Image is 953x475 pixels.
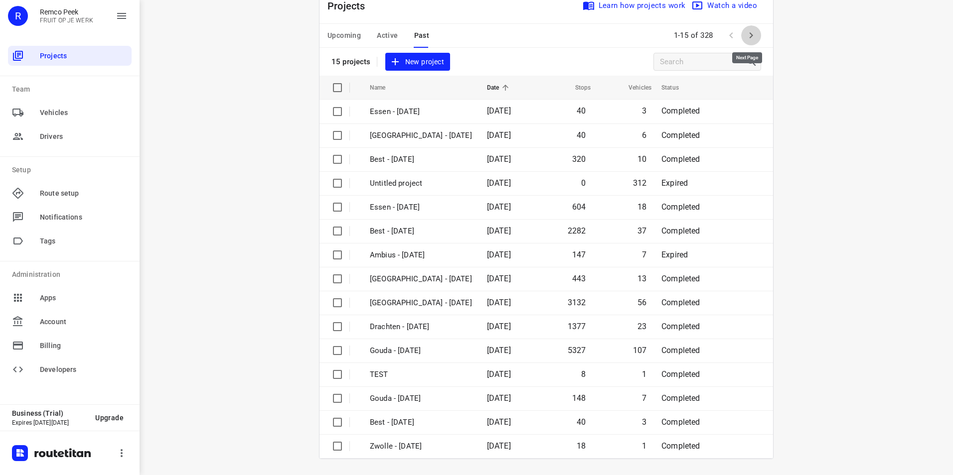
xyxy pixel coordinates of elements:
[642,441,646,451] span: 1
[87,409,132,427] button: Upgrade
[633,178,647,188] span: 312
[377,29,398,42] span: Active
[487,346,511,355] span: [DATE]
[40,17,93,24] p: FRUIT OP JE WERK
[642,417,646,427] span: 3
[370,226,472,237] p: Best - Monday
[370,154,472,165] p: Best - Tuesday
[487,154,511,164] span: [DATE]
[642,106,646,116] span: 3
[12,165,132,175] p: Setup
[577,441,586,451] span: 18
[40,341,128,351] span: Billing
[661,154,700,164] span: Completed
[642,369,646,379] span: 1
[581,369,586,379] span: 8
[637,226,646,236] span: 37
[568,298,586,307] span: 3132
[40,108,128,118] span: Vehicles
[572,202,586,212] span: 604
[487,82,512,94] span: Date
[8,126,132,146] div: Drivers
[572,274,586,283] span: 443
[487,322,511,331] span: [DATE]
[637,154,646,164] span: 10
[487,369,511,379] span: [DATE]
[8,231,132,251] div: Tags
[370,106,472,118] p: Essen - Tuesday
[8,46,132,66] div: Projects
[385,53,450,71] button: New project
[642,250,646,259] span: 7
[370,130,472,141] p: Antwerpen - Tuesday
[660,54,746,70] input: Search projects
[327,29,361,42] span: Upcoming
[642,130,646,140] span: 6
[661,441,700,451] span: Completed
[370,417,472,428] p: Best - Friday
[572,154,586,164] span: 320
[8,103,132,122] div: Vehicles
[661,322,700,331] span: Completed
[487,130,511,140] span: [DATE]
[370,82,399,94] span: Name
[40,51,128,61] span: Projects
[572,250,586,259] span: 147
[661,274,700,283] span: Completed
[8,6,28,26] div: R
[40,188,128,199] span: Route setup
[487,202,511,212] span: [DATE]
[370,321,472,333] p: Drachten - Monday
[661,298,700,307] span: Completed
[568,322,586,331] span: 1377
[95,414,124,422] span: Upgrade
[661,106,700,116] span: Completed
[661,202,700,212] span: Completed
[487,393,511,403] span: [DATE]
[642,393,646,403] span: 7
[661,346,700,355] span: Completed
[12,419,87,426] p: Expires [DATE][DATE]
[8,312,132,332] div: Account
[370,249,472,261] p: Ambius - Monday
[562,82,591,94] span: Stops
[568,346,586,355] span: 5327
[661,393,700,403] span: Completed
[487,298,511,307] span: [DATE]
[581,178,586,188] span: 0
[487,274,511,283] span: [DATE]
[637,322,646,331] span: 23
[8,359,132,379] div: Developers
[633,346,647,355] span: 107
[661,226,700,236] span: Completed
[721,25,741,45] span: Previous Page
[637,298,646,307] span: 56
[487,178,511,188] span: [DATE]
[40,212,128,223] span: Notifications
[12,409,87,417] p: Business (Trial)
[487,226,511,236] span: [DATE]
[40,364,128,375] span: Developers
[670,25,718,46] span: 1-15 of 328
[568,226,586,236] span: 2282
[40,8,93,16] p: Remco Peek
[40,293,128,303] span: Apps
[637,274,646,283] span: 13
[487,106,511,116] span: [DATE]
[414,29,430,42] span: Past
[487,250,511,259] span: [DATE]
[8,207,132,227] div: Notifications
[370,202,472,213] p: Essen - Monday
[661,82,692,94] span: Status
[577,417,586,427] span: 40
[370,178,472,189] p: Untitled project
[616,82,651,94] span: Vehicles
[370,441,472,452] p: Zwolle - Friday
[370,345,472,356] p: Gouda - Monday
[577,106,586,116] span: 40
[661,369,700,379] span: Completed
[370,273,472,285] p: Antwerpen - Monday
[370,393,472,404] p: Gouda - Friday
[661,130,700,140] span: Completed
[391,56,444,68] span: New project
